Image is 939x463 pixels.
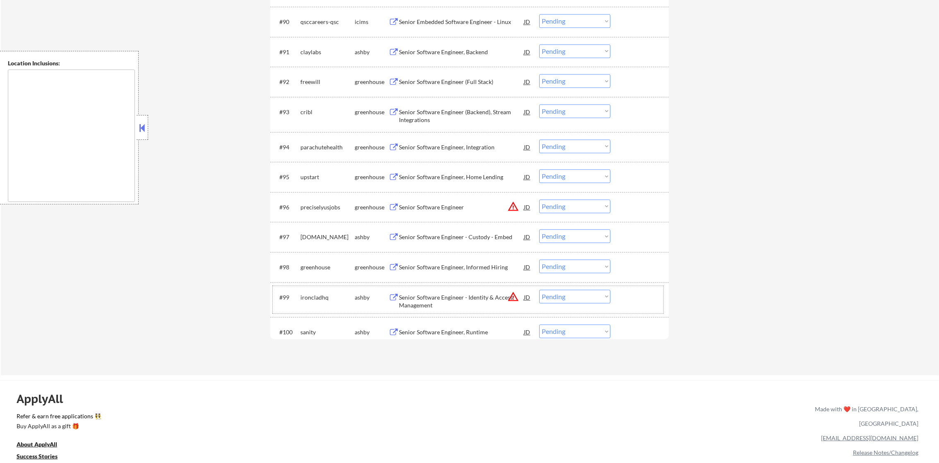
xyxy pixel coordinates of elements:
div: ashby [355,233,389,241]
div: ashby [355,48,389,56]
div: greenhouse [355,173,389,181]
div: Made with ❤️ in [GEOGRAPHIC_DATA], [GEOGRAPHIC_DATA] [812,402,918,431]
div: greenhouse [355,78,389,86]
div: JD [523,139,531,154]
div: ashby [355,293,389,302]
div: JD [523,324,531,339]
div: preciselyusjobs [300,203,355,211]
div: JD [523,104,531,119]
div: parachutehealth [300,143,355,151]
div: JD [523,169,531,184]
a: Success Stories [17,452,69,463]
div: Senior Embedded Software Engineer - Linux [399,18,524,26]
div: #92 [279,78,294,86]
div: JD [523,199,531,214]
div: greenhouse [355,263,389,271]
div: #100 [279,328,294,336]
div: ashby [355,328,389,336]
div: JD [523,74,531,89]
a: Refer & earn free applications 👯‍♀️ [17,413,642,422]
div: ironcladhq [300,293,355,302]
div: Senior Software Engineer - Identity & Access Management [399,293,524,309]
div: #99 [279,293,294,302]
div: #96 [279,203,294,211]
div: JD [523,290,531,305]
a: About ApplyAll [17,440,69,451]
div: #97 [279,233,294,241]
div: Senior Software Engineer, Backend [399,48,524,56]
div: [DOMAIN_NAME] [300,233,355,241]
div: #93 [279,108,294,116]
div: qsccareers-qsc [300,18,355,26]
div: ApplyAll [17,392,72,406]
div: Senior Software Engineer, Runtime [399,328,524,336]
div: #91 [279,48,294,56]
div: sanity [300,328,355,336]
div: JD [523,259,531,274]
div: claylabs [300,48,355,56]
div: Buy ApplyAll as a gift 🎁 [17,423,99,429]
u: About ApplyAll [17,441,57,448]
button: warning_amber [507,201,519,212]
div: #95 [279,173,294,181]
button: warning_amber [507,291,519,302]
div: Senior Software Engineer, Integration [399,143,524,151]
div: Senior Software Engineer (Backend), Stream Integrations [399,108,524,124]
div: greenhouse [300,263,355,271]
u: Success Stories [17,453,58,460]
div: Location Inclusions: [8,59,135,67]
div: icims [355,18,389,26]
div: Senior Software Engineer [399,203,524,211]
div: cribl [300,108,355,116]
div: JD [523,44,531,59]
div: greenhouse [355,203,389,211]
div: Senior Software Engineer, Home Lending [399,173,524,181]
div: Senior Software Engineer (Full Stack) [399,78,524,86]
div: greenhouse [355,108,389,116]
div: JD [523,229,531,244]
div: Senior Software Engineer - Custody - Embed [399,233,524,241]
div: #90 [279,18,294,26]
div: upstart [300,173,355,181]
div: #98 [279,263,294,271]
div: JD [523,14,531,29]
a: [EMAIL_ADDRESS][DOMAIN_NAME] [821,434,918,441]
div: Senior Software Engineer, Informed Hiring [399,263,524,271]
div: #94 [279,143,294,151]
div: freewill [300,78,355,86]
a: Buy ApplyAll as a gift 🎁 [17,422,99,432]
a: Release Notes/Changelog [853,449,918,456]
div: greenhouse [355,143,389,151]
